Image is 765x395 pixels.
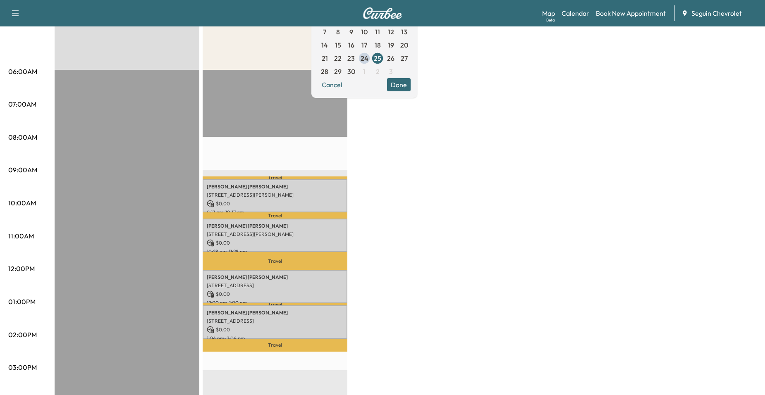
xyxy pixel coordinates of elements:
[321,67,328,76] span: 28
[207,223,343,229] p: [PERSON_NAME] [PERSON_NAME]
[336,27,340,37] span: 8
[207,309,343,316] p: [PERSON_NAME] [PERSON_NAME]
[349,27,353,37] span: 9
[203,252,347,270] p: Travel
[8,99,36,109] p: 07:00AM
[207,326,343,333] p: $ 0.00
[207,300,343,306] p: 12:00 pm - 1:00 pm
[389,67,393,76] span: 3
[334,53,342,63] span: 22
[347,53,355,63] span: 23
[363,7,402,19] img: Curbee Logo
[8,165,37,175] p: 09:00AM
[8,67,37,76] p: 06:00AM
[387,53,394,63] span: 26
[323,27,326,37] span: 7
[207,231,343,238] p: [STREET_ADDRESS][PERSON_NAME]
[334,67,342,76] span: 29
[8,330,37,340] p: 02:00PM
[401,53,408,63] span: 27
[335,40,341,50] span: 15
[691,8,742,18] span: Seguin Chevrolet
[203,303,347,305] p: Travel
[375,27,380,37] span: 11
[321,40,328,50] span: 14
[375,40,381,50] span: 18
[203,176,347,179] p: Travel
[207,183,343,190] p: [PERSON_NAME] [PERSON_NAME]
[8,231,34,241] p: 11:00AM
[203,212,347,219] p: Travel
[318,78,346,91] button: Cancel
[361,53,368,63] span: 24
[388,27,394,37] span: 12
[322,53,328,63] span: 21
[348,40,354,50] span: 16
[400,40,408,50] span: 20
[207,318,343,324] p: [STREET_ADDRESS]
[596,8,666,18] a: Book New Appointment
[207,209,343,216] p: 9:17 am - 10:17 am
[363,67,366,76] span: 1
[401,27,407,37] span: 13
[207,192,343,198] p: [STREET_ADDRESS][PERSON_NAME]
[8,132,37,142] p: 08:00AM
[387,78,411,91] button: Done
[8,198,36,208] p: 10:00AM
[347,67,355,76] span: 30
[376,67,380,76] span: 2
[388,40,394,50] span: 19
[207,274,343,281] p: [PERSON_NAME] [PERSON_NAME]
[207,200,343,207] p: $ 0.00
[562,8,589,18] a: Calendar
[361,27,368,37] span: 10
[8,264,35,274] p: 12:00PM
[374,53,381,63] span: 25
[207,239,343,247] p: $ 0.00
[207,335,343,342] p: 1:04 pm - 2:04 pm
[207,248,343,255] p: 10:28 am - 11:28 am
[207,282,343,289] p: [STREET_ADDRESS]
[546,17,555,23] div: Beta
[542,8,555,18] a: MapBeta
[203,339,347,352] p: Travel
[8,362,37,372] p: 03:00PM
[207,290,343,298] p: $ 0.00
[361,40,367,50] span: 17
[8,297,36,307] p: 01:00PM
